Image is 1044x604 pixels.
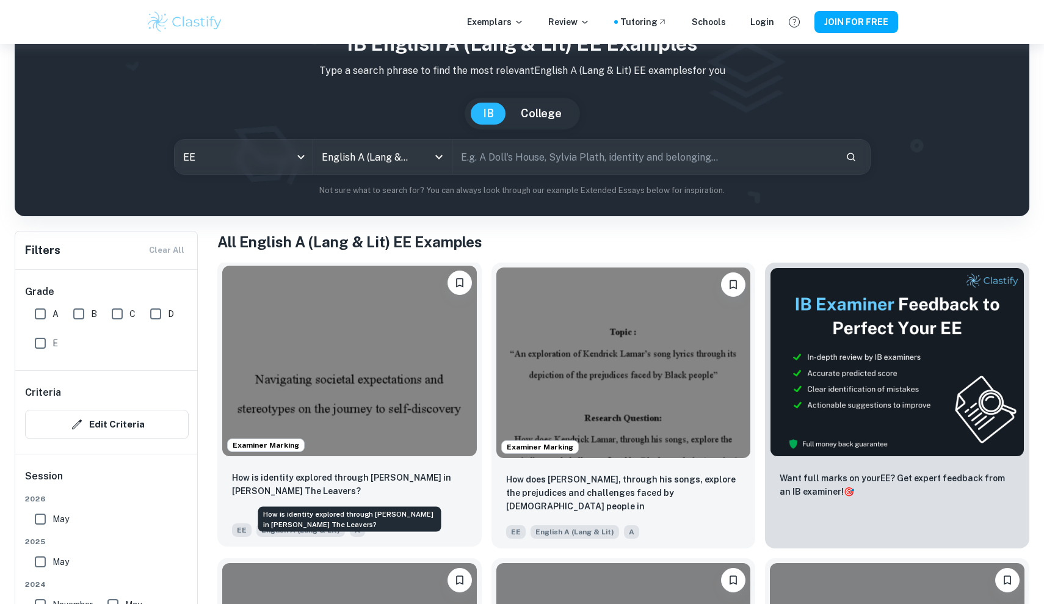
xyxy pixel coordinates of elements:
[448,271,472,295] button: Please log in to bookmark exemplars
[430,148,448,166] button: Open
[168,307,174,321] span: D
[53,512,69,526] span: May
[721,568,745,592] button: Please log in to bookmark exemplars
[146,10,223,34] img: Clastify logo
[24,29,1020,59] h1: IB English A (Lang & Lit) EE examples
[232,471,467,498] p: How is identity explored through Deming Guo in Lisa Ko’s The Leavers?
[995,568,1020,592] button: Please log in to bookmark exemplars
[844,487,854,497] span: 🎯
[222,266,477,456] img: English A (Lang & Lit) EE example thumbnail: How is identity explored through Deming
[620,15,667,29] a: Tutoring
[502,442,578,453] span: Examiner Marking
[750,15,774,29] a: Login
[780,471,1015,498] p: Want full marks on your EE ? Get expert feedback from an IB examiner!
[53,337,58,350] span: E
[548,15,590,29] p: Review
[496,267,751,458] img: English A (Lang & Lit) EE example thumbnail: How does Kendrick Lamar, through his son
[228,440,304,451] span: Examiner Marking
[765,263,1029,548] a: ThumbnailWant full marks on yourEE? Get expert feedback from an IB examiner!
[25,410,189,439] button: Edit Criteria
[452,140,835,174] input: E.g. A Doll's House, Sylvia Plath, identity and belonging...
[25,285,189,299] h6: Grade
[232,523,252,537] span: EE
[91,307,97,321] span: B
[25,493,189,504] span: 2026
[217,263,482,548] a: Examiner MarkingPlease log in to bookmark exemplarsHow is identity explored through Deming Guo in...
[129,307,136,321] span: C
[841,147,861,167] button: Search
[770,267,1024,457] img: Thumbnail
[471,103,506,125] button: IB
[25,469,189,493] h6: Session
[53,307,59,321] span: A
[814,11,898,33] button: JOIN FOR FREE
[531,525,619,539] span: English A (Lang & Lit)
[784,12,805,32] button: Help and Feedback
[506,473,741,514] p: How does Kendrick Lamar, through his songs, explore the prejudices and challenges faced by Black ...
[25,385,61,400] h6: Criteria
[624,525,639,539] span: A
[467,15,524,29] p: Exemplars
[24,184,1020,197] p: Not sure what to search for? You can always look through our example Extended Essays below for in...
[448,568,472,592] button: Please log in to bookmark exemplars
[25,579,189,590] span: 2024
[509,103,574,125] button: College
[506,525,526,539] span: EE
[491,263,756,548] a: Examiner MarkingPlease log in to bookmark exemplarsHow does Kendrick Lamar, through his songs, ex...
[692,15,726,29] a: Schools
[175,140,313,174] div: EE
[25,242,60,259] h6: Filters
[217,231,1029,253] h1: All English A (Lang & Lit) EE Examples
[258,507,441,532] div: How is identity explored through [PERSON_NAME] in [PERSON_NAME] The Leavers?
[53,555,69,569] span: May
[25,536,189,547] span: 2025
[721,272,745,297] button: Please log in to bookmark exemplars
[24,64,1020,78] p: Type a search phrase to find the most relevant English A (Lang & Lit) EE examples for you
